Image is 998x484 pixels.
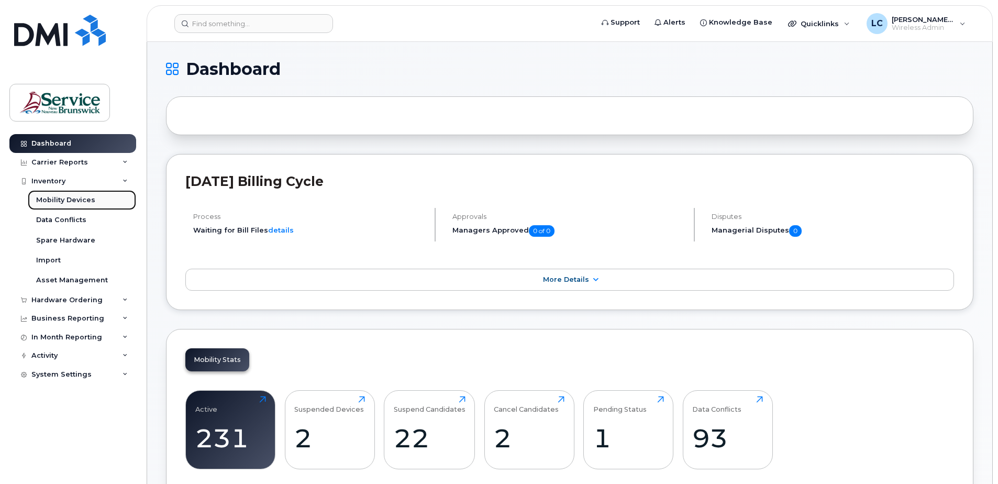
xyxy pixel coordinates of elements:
[529,225,555,237] span: 0 of 0
[394,423,465,454] div: 22
[593,423,664,454] div: 1
[195,423,266,454] div: 231
[186,61,281,77] span: Dashboard
[294,396,364,413] div: Suspended Devices
[494,396,559,413] div: Cancel Candidates
[692,423,763,454] div: 93
[494,423,564,454] div: 2
[195,396,266,463] a: Active231
[193,213,426,221] h4: Process
[494,396,564,463] a: Cancel Candidates2
[593,396,664,463] a: Pending Status1
[712,225,954,237] h5: Managerial Disputes
[692,396,741,413] div: Data Conflicts
[543,276,589,283] span: More Details
[294,396,365,463] a: Suspended Devices2
[268,226,294,234] a: details
[452,225,685,237] h5: Managers Approved
[712,213,954,221] h4: Disputes
[185,173,954,189] h2: [DATE] Billing Cycle
[394,396,465,413] div: Suspend Candidates
[692,396,763,463] a: Data Conflicts93
[593,396,647,413] div: Pending Status
[294,423,365,454] div: 2
[789,225,802,237] span: 0
[394,396,465,463] a: Suspend Candidates22
[452,213,685,221] h4: Approvals
[193,225,426,235] li: Waiting for Bill Files
[195,396,217,413] div: Active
